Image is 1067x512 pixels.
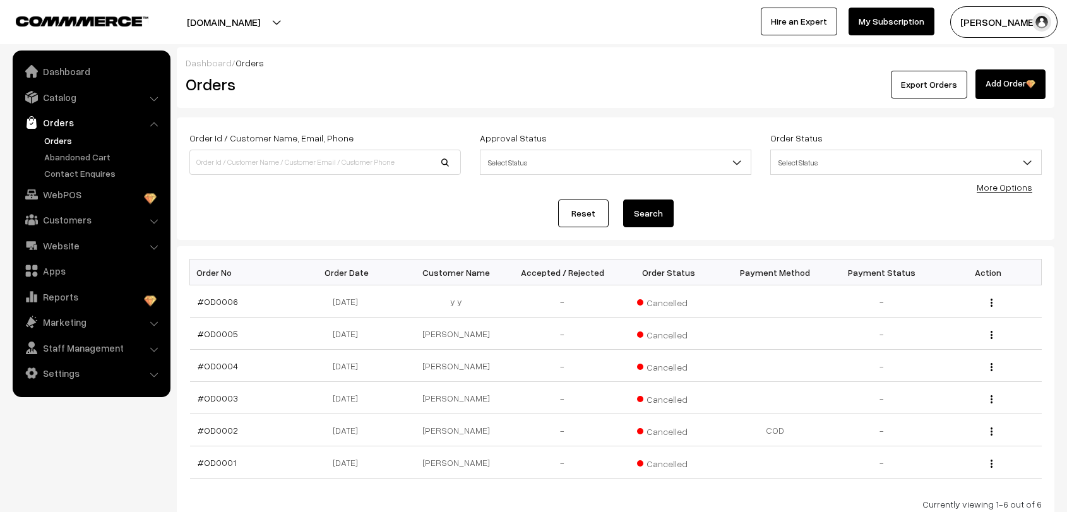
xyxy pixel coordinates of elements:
label: Order Id / Customer Name, Email, Phone [189,131,354,145]
td: [PERSON_NAME] [403,446,510,479]
img: user [1032,13,1051,32]
a: Customers [16,208,166,231]
button: Search [623,199,674,227]
td: [PERSON_NAME] [403,318,510,350]
a: Dashboard [186,57,232,68]
th: Action [935,259,1042,285]
a: COMMMERCE [16,13,126,28]
td: [DATE] [296,318,403,350]
a: Orders [41,134,166,147]
a: Add Order [975,69,1046,99]
td: - [828,350,935,382]
td: - [828,382,935,414]
img: COMMMERCE [16,16,148,26]
span: Orders [235,57,264,68]
td: - [509,350,616,382]
span: Cancelled [637,325,700,342]
th: Order No [190,259,297,285]
a: My Subscription [849,8,934,35]
button: [DOMAIN_NAME] [143,6,304,38]
a: #OD0006 [198,296,238,307]
th: Payment Method [722,259,829,285]
img: Menu [991,460,992,468]
td: [DATE] [296,414,403,446]
td: - [828,318,935,350]
div: / [186,56,1046,69]
button: Export Orders [891,71,967,98]
img: Menu [991,299,992,307]
a: #OD0004 [198,360,238,371]
img: Menu [991,363,992,371]
a: Marketing [16,311,166,333]
td: [DATE] [296,382,403,414]
a: Staff Management [16,336,166,359]
a: Settings [16,362,166,384]
td: [DATE] [296,350,403,382]
button: [PERSON_NAME]… [950,6,1058,38]
td: - [509,318,616,350]
span: Cancelled [637,293,700,309]
td: - [509,285,616,318]
img: Menu [991,395,992,403]
a: #OD0003 [198,393,238,403]
a: WebPOS [16,183,166,206]
a: Reports [16,285,166,308]
td: [DATE] [296,446,403,479]
td: - [828,446,935,479]
h2: Orders [186,74,460,94]
td: - [509,446,616,479]
a: Contact Enquires [41,167,166,180]
td: [PERSON_NAME] [403,350,510,382]
td: [DATE] [296,285,403,318]
a: #OD0001 [198,457,236,468]
td: [PERSON_NAME] [403,382,510,414]
img: Menu [991,427,992,436]
td: - [828,414,935,446]
span: Cancelled [637,357,700,374]
td: - [509,414,616,446]
a: Orders [16,111,166,134]
label: Approval Status [480,131,547,145]
a: Hire an Expert [761,8,837,35]
td: y y [403,285,510,318]
a: Abandoned Cart [41,150,166,164]
a: #OD0005 [198,328,238,339]
td: - [509,382,616,414]
span: Cancelled [637,390,700,406]
img: Menu [991,331,992,339]
span: Select Status [480,150,751,175]
input: Order Id / Customer Name / Customer Email / Customer Phone [189,150,461,175]
span: Select Status [480,152,751,174]
th: Customer Name [403,259,510,285]
span: Select Status [771,152,1041,174]
th: Order Status [616,259,722,285]
th: Payment Status [828,259,935,285]
a: Website [16,234,166,257]
th: Order Date [296,259,403,285]
td: - [828,285,935,318]
span: Cancelled [637,454,700,470]
span: Cancelled [637,422,700,438]
a: Catalog [16,86,166,109]
a: More Options [977,182,1032,193]
td: [PERSON_NAME] [403,414,510,446]
td: COD [722,414,829,446]
a: Dashboard [16,60,166,83]
label: Order Status [770,131,823,145]
div: Currently viewing 1-6 out of 6 [189,497,1042,511]
a: Apps [16,259,166,282]
th: Accepted / Rejected [509,259,616,285]
span: Select Status [770,150,1042,175]
a: #OD0002 [198,425,238,436]
a: Reset [558,199,609,227]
